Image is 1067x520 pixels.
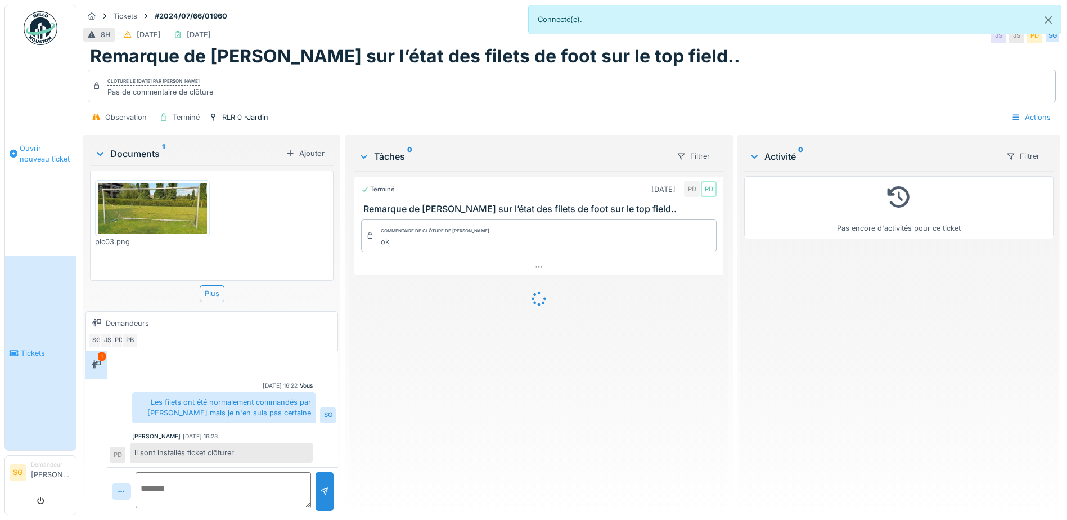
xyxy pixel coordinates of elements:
div: Observation [105,112,147,123]
span: Tickets [21,348,71,358]
img: unkg1grnt5nruff529ci608yuggn [98,183,207,234]
div: Plus [200,285,224,302]
div: [DATE] [187,29,211,40]
a: SG Demandeur[PERSON_NAME] [10,460,71,487]
div: Vous [300,382,313,390]
div: Clôturé le [DATE] par [PERSON_NAME] [107,78,200,86]
button: Close [1036,5,1061,35]
li: [PERSON_NAME] [31,460,71,485]
div: [DATE] 16:22 [263,382,298,390]
div: pic03.png [95,236,210,247]
div: il sont installés ticket clôturer [130,443,313,463]
div: SG [88,333,104,348]
div: Demandeur [31,460,71,469]
div: RLR 0 -Jardin [222,112,268,123]
div: 1 [98,352,106,361]
div: Terminé [361,185,395,194]
div: JS [991,28,1006,43]
div: PD [684,181,700,197]
div: ok [381,236,489,247]
div: Les filets ont été normalement commandés par [PERSON_NAME] mais je n'en suis pas certaine [132,392,316,423]
div: Tickets [113,11,137,21]
span: Ouvrir nouveau ticket [20,143,71,164]
div: Pas encore d'activités pour ce ticket [751,181,1046,234]
div: Tâches [358,150,667,163]
div: PD [1027,28,1042,43]
h3: Remarque de [PERSON_NAME] sur l’état des filets de foot sur le top field.. [363,204,719,214]
div: [DATE] [651,184,676,195]
div: Actions [1006,109,1056,125]
div: PD [701,181,717,197]
div: Filtrer [672,148,715,164]
div: Activité [749,150,997,163]
div: [PERSON_NAME] [132,432,181,441]
div: Commentaire de clôture de [PERSON_NAME] [381,227,489,235]
div: Filtrer [1001,148,1045,164]
div: Ajouter [281,146,329,161]
div: PB [122,333,138,348]
div: [DATE] [137,29,161,40]
div: JS [100,333,115,348]
div: PD [111,333,127,348]
div: Terminé [173,112,200,123]
a: Ouvrir nouveau ticket [5,51,76,256]
div: [DATE] 16:23 [183,432,218,441]
div: PD [110,447,125,463]
sup: 0 [407,150,412,163]
div: Demandeurs [106,318,149,329]
div: Pas de commentaire de clôture [107,87,213,97]
img: Badge_color-CXgf-gQk.svg [24,11,57,45]
div: 8H [101,29,111,40]
div: SG [1045,28,1060,43]
sup: 0 [798,150,803,163]
li: SG [10,464,26,481]
sup: 1 [162,147,165,160]
h1: Remarque de [PERSON_NAME] sur l’état des filets de foot sur le top field.. [90,46,740,67]
div: SG [320,407,336,423]
div: Connecté(e). [528,5,1062,34]
div: Documents [94,147,281,160]
a: Tickets [5,256,76,450]
strong: #2024/07/66/01960 [150,11,232,21]
div: JS [1009,28,1024,43]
